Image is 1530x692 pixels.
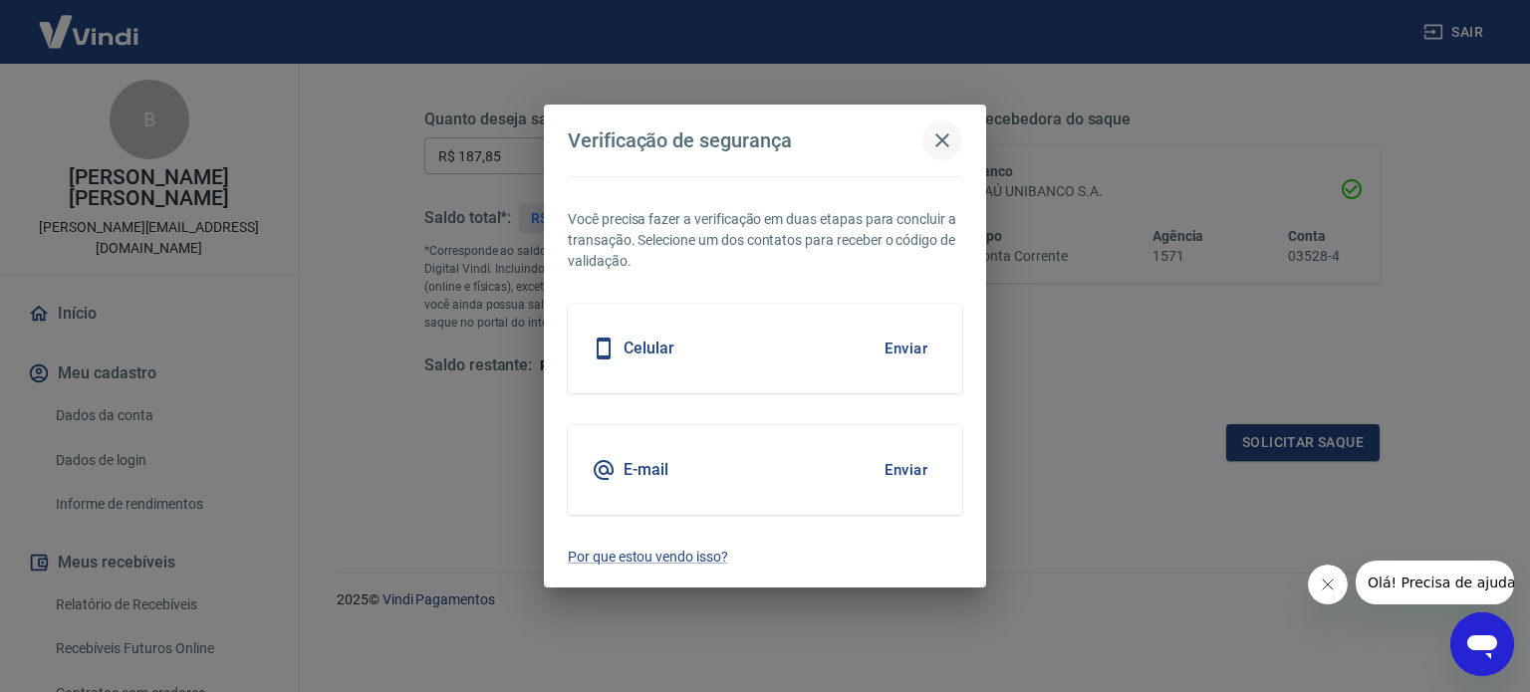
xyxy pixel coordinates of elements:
[1308,565,1348,604] iframe: Fechar mensagem
[874,328,938,369] button: Enviar
[874,449,938,491] button: Enviar
[568,547,962,568] a: Por que estou vendo isso?
[1450,612,1514,676] iframe: Botão para abrir a janela de mensagens
[624,460,668,480] h5: E-mail
[1356,561,1514,604] iframe: Mensagem da empresa
[624,339,674,358] h5: Celular
[12,14,167,30] span: Olá! Precisa de ajuda?
[568,128,792,152] h4: Verificação de segurança
[568,209,962,272] p: Você precisa fazer a verificação em duas etapas para concluir a transação. Selecione um dos conta...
